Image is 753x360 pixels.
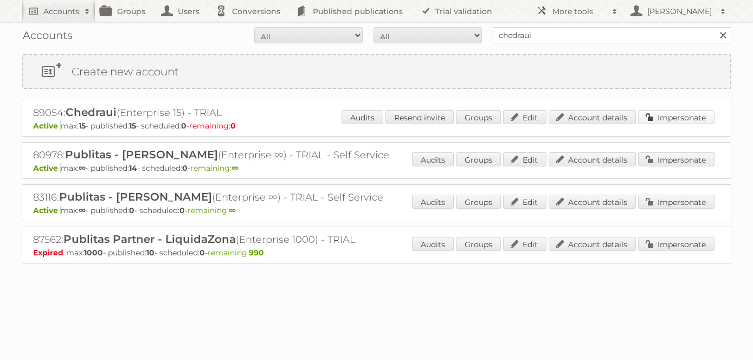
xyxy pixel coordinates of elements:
a: Groups [456,110,501,124]
strong: 0 [181,121,186,131]
a: Account details [549,195,636,209]
strong: 0 [182,163,188,173]
a: Audits [412,237,454,251]
a: Groups [456,195,501,209]
h2: 89054: (Enterprise 15) - TRIAL [33,106,413,120]
a: Edit [503,195,546,209]
a: Audits [412,195,454,209]
p: max: - published: - scheduled: - [33,121,720,131]
strong: ∞ [231,163,239,173]
span: Publitas Partner - LiquidaZona [63,233,236,246]
strong: 1000 [84,248,103,258]
a: Edit [503,152,546,166]
a: Groups [456,152,501,166]
strong: ∞ [79,205,86,215]
a: Edit [503,237,546,251]
a: Impersonate [638,237,715,251]
strong: 990 [249,248,264,258]
a: Impersonate [638,195,715,209]
strong: 10 [146,248,155,258]
span: remaining: [188,205,236,215]
span: Active [33,205,61,215]
span: Expired [33,248,66,258]
a: Account details [549,237,636,251]
strong: ∞ [79,163,86,173]
a: Audits [412,152,454,166]
span: Chedraui [66,106,117,119]
strong: 15 [79,121,86,131]
strong: 0 [199,248,205,258]
span: remaining: [189,121,236,131]
strong: ∞ [229,205,236,215]
strong: 0 [179,205,185,215]
strong: 15 [129,121,136,131]
p: max: - published: - scheduled: - [33,248,720,258]
a: Impersonate [638,152,715,166]
a: Audits [342,110,383,124]
span: Active [33,121,61,131]
span: remaining: [190,163,239,173]
h2: Accounts [43,6,79,17]
p: max: - published: - scheduled: - [33,205,720,215]
h2: [PERSON_NAME] [645,6,715,17]
span: Publitas - [PERSON_NAME] [65,148,218,161]
h2: More tools [552,6,607,17]
a: Impersonate [638,110,715,124]
p: max: - published: - scheduled: - [33,163,720,173]
h2: 83116: (Enterprise ∞) - TRIAL - Self Service [33,190,413,204]
span: Active [33,163,61,173]
a: Account details [549,110,636,124]
strong: 0 [129,205,134,215]
span: Publitas - [PERSON_NAME] [59,190,212,203]
strong: 14 [129,163,137,173]
span: remaining: [208,248,264,258]
strong: 0 [230,121,236,131]
a: Groups [456,237,501,251]
h2: 87562: (Enterprise 1000) - TRIAL [33,233,413,247]
h2: 80978: (Enterprise ∞) - TRIAL - Self Service [33,148,413,162]
a: Account details [549,152,636,166]
a: Edit [503,110,546,124]
a: Resend invite [385,110,454,124]
a: Create new account [23,55,730,88]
